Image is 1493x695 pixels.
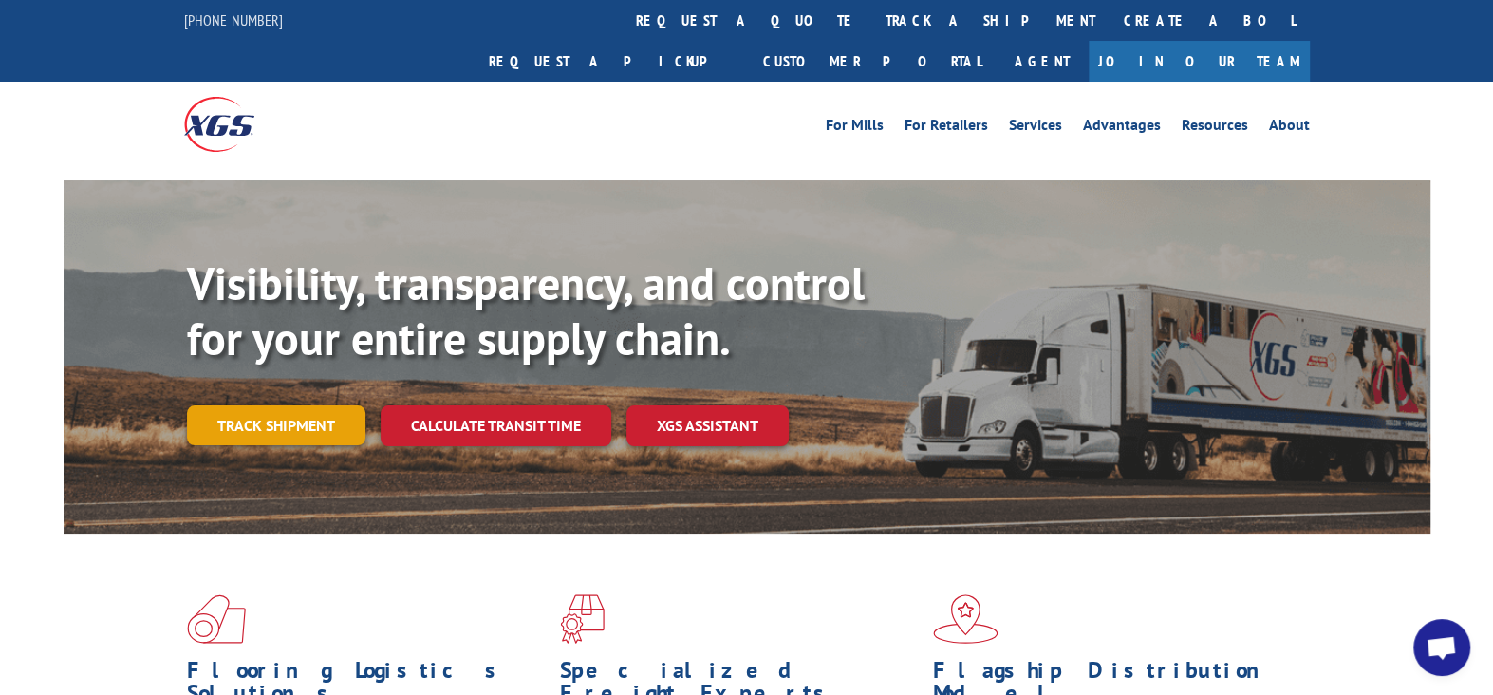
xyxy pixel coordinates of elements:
a: Resources [1182,118,1248,139]
a: Customer Portal [749,41,996,82]
b: Visibility, transparency, and control for your entire supply chain. [187,254,865,367]
div: Open chat [1413,619,1470,676]
a: Services [1009,118,1062,139]
img: xgs-icon-flagship-distribution-model-red [933,594,998,644]
a: For Mills [826,118,884,139]
a: About [1269,118,1310,139]
a: XGS ASSISTANT [626,405,789,446]
a: For Retailers [905,118,988,139]
img: xgs-icon-total-supply-chain-intelligence-red [187,594,246,644]
a: Agent [996,41,1089,82]
a: Request a pickup [475,41,749,82]
a: Advantages [1083,118,1161,139]
a: Calculate transit time [381,405,611,446]
a: [PHONE_NUMBER] [184,10,283,29]
a: Join Our Team [1089,41,1310,82]
a: Track shipment [187,405,365,445]
img: xgs-icon-focused-on-flooring-red [560,594,605,644]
